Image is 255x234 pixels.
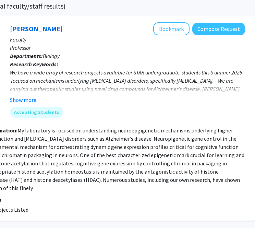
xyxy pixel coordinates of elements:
p: Faculty [10,35,245,44]
button: Add Felice Elefant to Bookmarks [153,22,190,35]
b: Departments: [10,52,43,59]
iframe: Chat [5,203,29,229]
div: We have a wide array of research projects available for STAR undergraduate students this S ummer ... [10,68,245,118]
a: [PERSON_NAME] [10,24,63,33]
p: Professor [10,44,245,52]
button: Show more [10,96,36,104]
span: Biology [43,52,60,59]
mat-chip: Accepting Students [10,107,63,118]
b: Research Keywords: [10,61,58,68]
button: Compose Request to Felice Elefant [192,23,245,35]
